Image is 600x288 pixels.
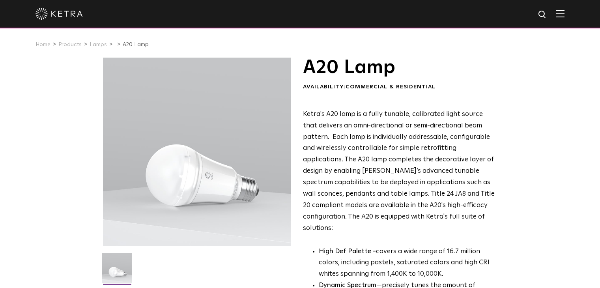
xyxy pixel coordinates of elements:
[36,42,50,47] a: Home
[36,8,83,20] img: ketra-logo-2019-white
[538,10,548,20] img: search icon
[319,248,376,255] strong: High Def Palette -
[319,246,495,281] p: covers a wide range of 16.7 million colors, including pastels, saturated colors and high CRI whit...
[303,111,495,232] span: Ketra's A20 lamp is a fully tunable, calibrated light source that delivers an omni-directional or...
[58,42,82,47] a: Products
[556,10,564,17] img: Hamburger%20Nav.svg
[303,83,495,91] div: Availability:
[346,84,436,90] span: Commercial & Residential
[303,58,495,77] h1: A20 Lamp
[123,42,149,47] a: A20 Lamp
[90,42,107,47] a: Lamps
